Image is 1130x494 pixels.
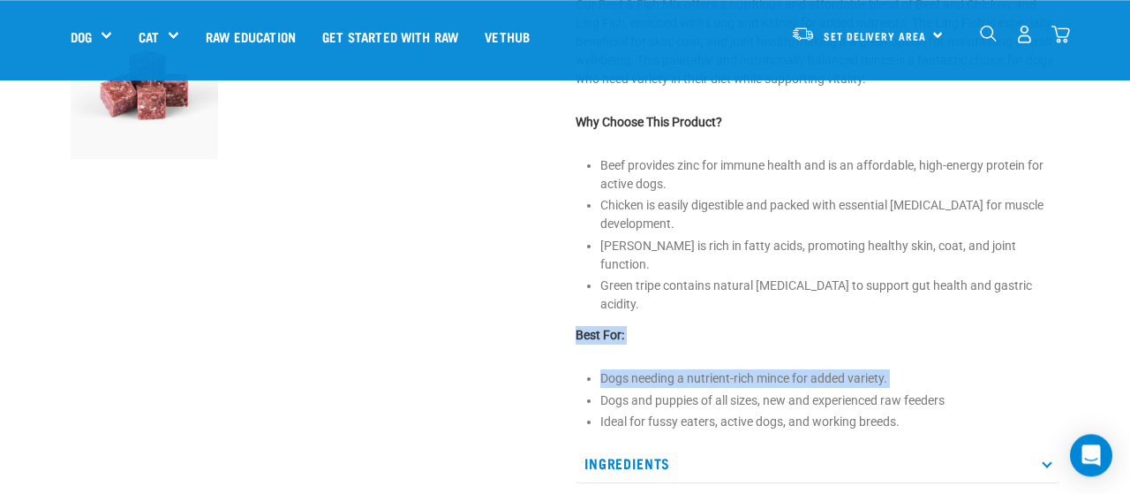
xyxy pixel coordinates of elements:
[139,27,159,47] a: Cat
[471,1,543,72] a: Vethub
[1051,25,1070,43] img: home-icon@2x.png
[576,328,624,342] strong: Best For:
[71,27,92,47] a: Dog
[576,115,722,129] strong: Why Choose This Product?
[600,156,1059,194] li: Beef provides zinc for immune health and is an affordable, high-energy protein for active dogs.
[824,33,926,39] span: Set Delivery Area
[1070,434,1112,476] div: Open Intercom Messenger
[576,444,1059,483] p: Ingredients
[600,237,1059,274] li: [PERSON_NAME] is rich in fatty acids, promoting healthy skin, coat, and joint function.
[600,413,1059,431] li: Ideal for fussy eaters, active dogs, and working breeds.
[192,1,309,72] a: Raw Education
[600,196,1059,233] li: Chicken is easily digestible and packed with essential [MEDICAL_DATA] for muscle development.
[1015,25,1034,43] img: user.png
[71,11,218,159] img: Beef Mackerel 1
[309,1,471,72] a: Get started with Raw
[600,391,1059,410] li: Dogs and puppies of all sizes, new and experienced raw feeders
[791,26,815,42] img: van-moving.png
[600,277,1059,314] li: Green tripe contains natural [MEDICAL_DATA] to support gut health and gastric acidity.
[600,369,1059,388] li: Dogs needing a nutrient-rich mince for added variety.
[980,25,997,42] img: home-icon-1@2x.png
